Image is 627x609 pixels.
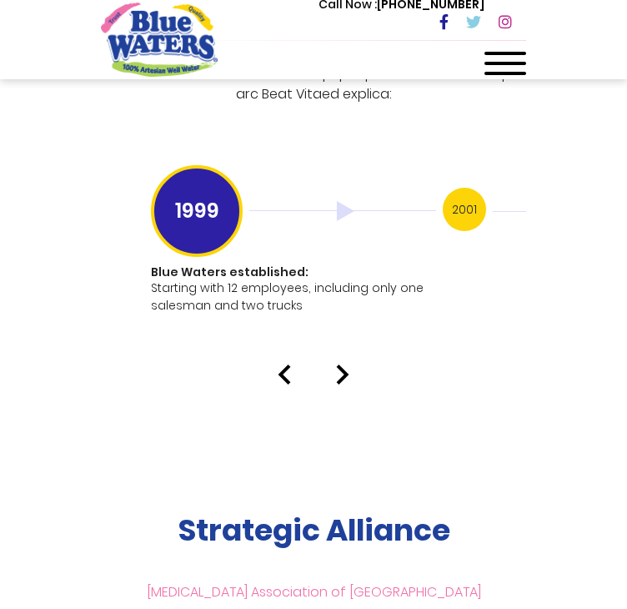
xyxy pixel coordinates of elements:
a: store logo [101,3,218,76]
h3: 2001 [443,188,486,231]
h2: Strategic Alliance [101,512,526,548]
h3: 1999 [151,165,243,257]
p: Starting with 12 employees, including only one salesman and two trucks [151,279,433,315]
h1: Blue Waters established: [151,265,433,279]
a: [MEDICAL_DATA] Association of [GEOGRAPHIC_DATA] [147,582,481,601]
